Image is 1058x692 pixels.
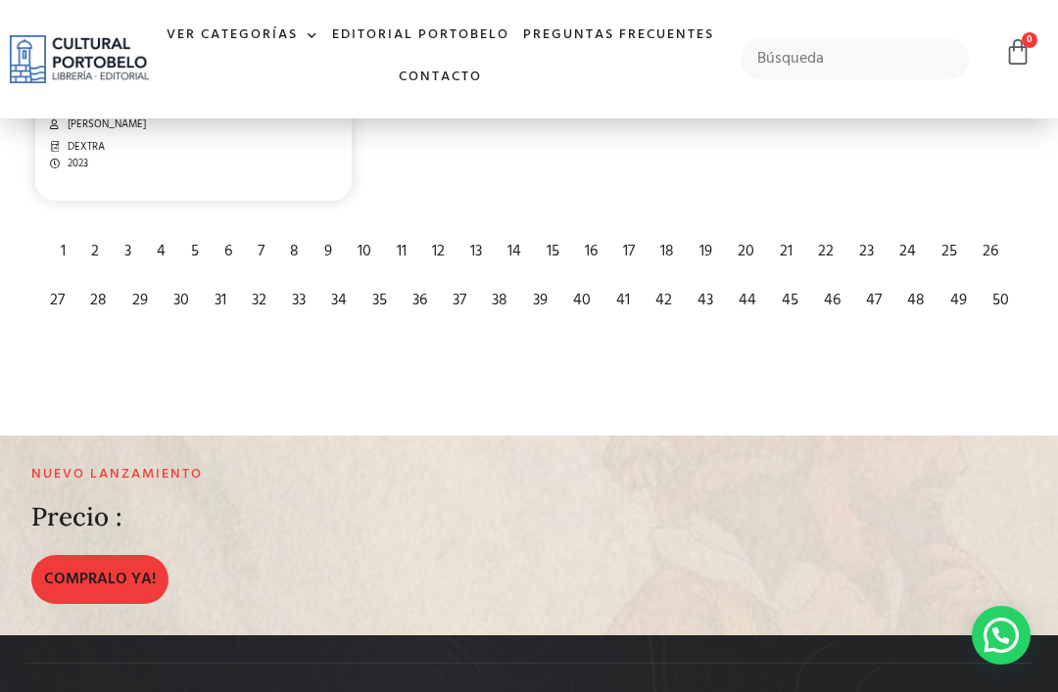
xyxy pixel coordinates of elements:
[890,230,926,273] div: 24
[44,568,156,591] span: COMPRALO YA!
[932,230,967,273] div: 25
[31,555,168,604] a: COMPRALO YA!
[650,230,684,273] div: 18
[814,279,850,322] div: 46
[248,230,274,273] div: 7
[122,279,158,322] div: 29
[81,230,109,273] div: 2
[972,606,1031,665] div: Contactar por WhatsApp
[63,156,88,172] span: 2023
[164,279,199,322] div: 30
[849,230,884,273] div: 23
[314,230,342,273] div: 9
[772,279,808,322] div: 45
[80,279,117,322] div: 28
[160,15,325,57] a: Ver Categorías
[856,279,891,322] div: 47
[537,230,569,273] div: 15
[808,230,843,273] div: 22
[40,279,74,322] div: 27
[51,230,75,273] div: 1
[613,230,645,273] div: 17
[523,279,557,322] div: 39
[387,230,416,273] div: 11
[741,38,969,79] input: Búsqueda
[325,15,516,57] a: Editorial Portobelo
[31,467,688,484] h2: Nuevo lanzamiento
[362,279,397,322] div: 35
[983,279,1019,322] div: 50
[606,279,640,322] div: 41
[460,230,492,273] div: 13
[321,279,357,322] div: 34
[31,503,122,531] h2: Precio :
[215,230,242,273] div: 6
[575,230,607,273] div: 16
[646,279,682,322] div: 42
[897,279,935,322] div: 48
[563,279,601,322] div: 40
[422,230,455,273] div: 12
[688,279,723,322] div: 43
[482,279,517,322] div: 38
[147,230,175,273] div: 4
[690,230,722,273] div: 19
[392,57,489,99] a: Contacto
[63,139,105,156] span: DEXTRA
[242,279,276,322] div: 32
[205,279,236,322] div: 31
[280,230,309,273] div: 8
[729,279,766,322] div: 44
[63,116,146,133] span: [PERSON_NAME]
[498,230,531,273] div: 14
[973,230,1008,273] div: 26
[728,230,764,273] div: 20
[282,279,315,322] div: 33
[516,15,721,57] a: Preguntas frecuentes
[443,279,476,322] div: 37
[1022,32,1037,48] span: 0
[348,230,381,273] div: 10
[181,230,209,273] div: 5
[403,279,437,322] div: 36
[115,230,141,273] div: 3
[1004,38,1032,67] a: 0
[770,230,802,273] div: 21
[940,279,977,322] div: 49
